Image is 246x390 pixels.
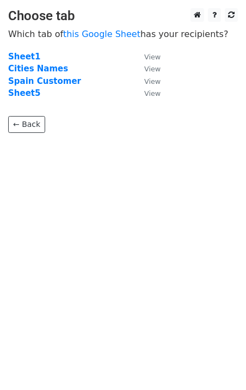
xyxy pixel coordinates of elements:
[8,52,40,62] a: Sheet1
[8,88,40,98] a: Sheet5
[8,76,81,86] a: Spain Customer
[63,29,140,39] a: this Google Sheet
[8,8,238,24] h3: Choose tab
[133,52,161,62] a: View
[8,64,68,74] a: Cities Names
[144,53,161,61] small: View
[133,76,161,86] a: View
[144,89,161,97] small: View
[8,28,238,40] p: Which tab of has your recipients?
[133,88,161,98] a: View
[8,116,45,133] a: ← Back
[133,64,161,74] a: View
[144,77,161,86] small: View
[144,65,161,73] small: View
